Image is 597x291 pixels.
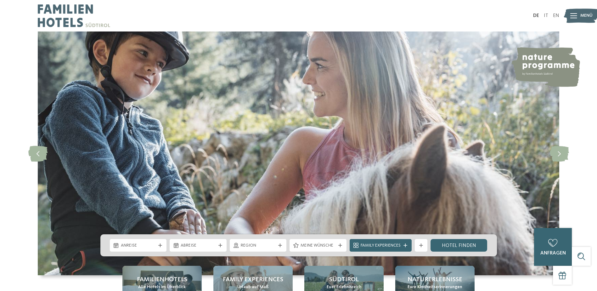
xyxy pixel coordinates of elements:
span: Meine Wünsche [301,243,335,249]
a: DE [533,13,539,18]
span: Urlaub auf Maß [237,284,268,290]
span: Anreise [121,243,156,249]
span: Alle Hotels im Überblick [138,284,186,290]
span: Abreise [181,243,216,249]
span: Family Experiences [361,243,401,249]
a: anfragen [534,228,572,266]
span: Eure Kindheitserinnerungen [408,284,462,290]
a: IT [544,13,548,18]
span: Euer Erlebnisreich [327,284,362,290]
span: Familienhotels [137,275,187,284]
img: Familienhotels Südtirol: The happy family places [38,31,559,275]
span: Family Experiences [223,275,283,284]
img: nature programme by Familienhotels Südtirol [511,47,580,87]
span: Region [241,243,276,249]
span: Südtirol [329,275,359,284]
a: EN [553,13,559,18]
span: Menü [580,13,593,19]
span: anfragen [540,251,566,256]
a: Hotel finden [431,239,487,252]
span: Naturerlebnisse [408,275,462,284]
